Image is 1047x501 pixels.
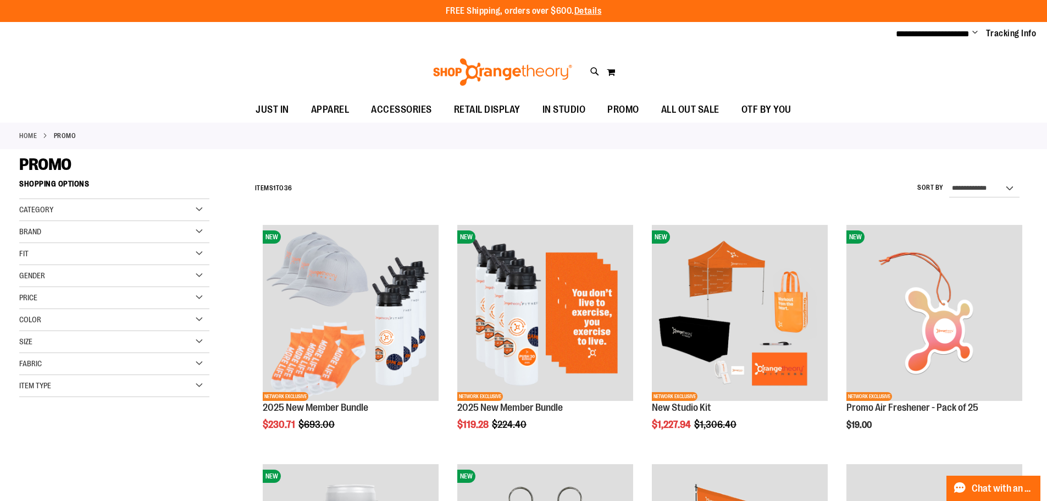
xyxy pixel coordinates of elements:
[454,97,520,122] span: RETAIL DISPLAY
[263,419,297,430] span: $230.71
[457,402,563,413] a: 2025 New Member Bundle
[19,381,51,390] span: Item Type
[263,230,281,244] span: NEW
[652,392,697,401] span: NETWORK EXCLUSIVE
[846,402,978,413] a: Promo Air Freshener - Pack of 25
[255,180,292,197] h2: Items to
[263,225,439,403] a: 2025 New Member BundleNEWNETWORK EXCLUSIVE
[652,230,670,244] span: NEW
[457,419,490,430] span: $119.28
[19,227,41,236] span: Brand
[54,131,76,141] strong: PROMO
[446,5,602,18] p: FREE Shipping, orders over $600.
[284,184,292,192] span: 36
[661,97,719,122] span: ALL OUT SALE
[19,249,29,258] span: Fit
[263,470,281,483] span: NEW
[917,183,944,192] label: Sort By
[19,131,37,141] a: Home
[652,225,828,401] img: New Studio Kit
[19,293,37,302] span: Price
[841,219,1028,458] div: product
[652,402,711,413] a: New Studio Kit
[457,470,475,483] span: NEW
[972,483,1034,494] span: Chat with an Expert
[431,58,574,86] img: Shop Orangetheory
[972,28,978,39] button: Account menu
[19,271,45,280] span: Gender
[256,97,289,122] span: JUST IN
[574,6,602,16] a: Details
[986,27,1037,40] a: Tracking Info
[646,219,833,458] div: product
[263,392,308,401] span: NETWORK EXCLUSIVE
[846,420,873,430] span: $19.00
[263,225,439,401] img: 2025 New Member Bundle
[19,174,209,199] strong: Shopping Options
[846,225,1022,403] a: Promo Air Freshener - Pack of 25NEWNETWORK EXCLUSIVE
[946,476,1041,501] button: Chat with an Expert
[19,205,53,214] span: Category
[542,97,586,122] span: IN STUDIO
[607,97,639,122] span: PROMO
[846,230,865,244] span: NEW
[492,419,528,430] span: $224.40
[298,419,336,430] span: $693.00
[257,219,444,458] div: product
[452,219,639,458] div: product
[457,225,633,403] a: 2025 New Member BundleNEWNETWORK EXCLUSIVE
[846,225,1022,401] img: Promo Air Freshener - Pack of 25
[741,97,791,122] span: OTF BY YOU
[694,419,738,430] span: $1,306.40
[652,419,693,430] span: $1,227.94
[457,392,503,401] span: NETWORK EXCLUSIVE
[311,97,350,122] span: APPAREL
[19,359,42,368] span: Fabric
[19,155,71,174] span: PROMO
[263,402,368,413] a: 2025 New Member Bundle
[273,184,276,192] span: 1
[371,97,432,122] span: ACCESSORIES
[19,337,32,346] span: Size
[846,392,892,401] span: NETWORK EXCLUSIVE
[652,225,828,403] a: New Studio KitNEWNETWORK EXCLUSIVE
[19,315,41,324] span: Color
[457,225,633,401] img: 2025 New Member Bundle
[457,230,475,244] span: NEW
